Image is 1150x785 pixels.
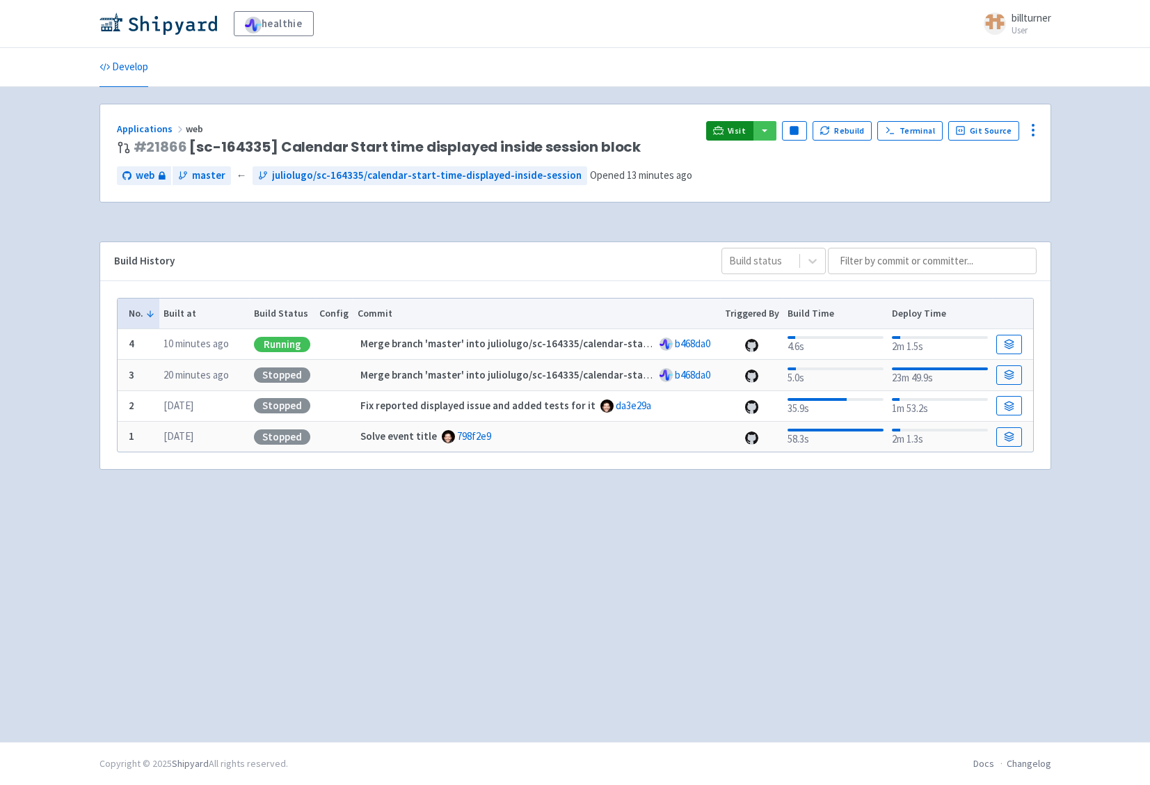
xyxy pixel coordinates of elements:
th: Deploy Time [888,299,992,329]
div: 5.0s [788,365,883,386]
th: Build Status [250,299,315,329]
a: 798f2e9 [457,429,491,443]
strong: Solve event title [360,429,437,443]
div: 35.9s [788,395,883,417]
div: 58.3s [788,426,883,447]
a: Shipyard [172,757,209,770]
span: Opened [590,168,692,182]
a: Changelog [1007,757,1051,770]
th: Built at [159,299,250,329]
a: b468da0 [675,337,710,350]
a: master [173,166,231,185]
span: web [136,168,154,184]
div: 23m 49.9s [892,365,987,386]
input: Filter by commit or committer... [828,248,1037,274]
time: [DATE] [163,429,193,443]
a: Applications [117,122,186,135]
a: da3e29a [616,399,651,412]
b: 3 [129,368,134,381]
a: healthie [234,11,314,36]
span: juliolugo/sc-164335/calendar-start-time-displayed-inside-session [272,168,582,184]
a: Develop [99,48,148,87]
th: Config [315,299,353,329]
a: Terminal [877,121,942,141]
div: 2m 1.5s [892,333,987,355]
a: Build Details [996,365,1021,385]
div: Stopped [254,398,310,413]
strong: Merge branch 'master' into juliolugo/sc-164335/calendar-start-time-displayed-inside-session [360,337,797,350]
span: [sc-164335] Calendar Start time displayed inside session block [134,139,641,155]
th: Build Time [783,299,888,329]
a: web [117,166,171,185]
span: Visit [728,125,746,136]
time: 20 minutes ago [163,368,229,381]
time: 10 minutes ago [163,337,229,350]
a: Docs [973,757,994,770]
a: Visit [706,121,753,141]
a: Build Details [996,427,1021,447]
span: billturner [1012,11,1051,24]
button: Pause [782,121,807,141]
a: billturner User [975,13,1051,35]
b: 1 [129,429,134,443]
strong: Merge branch 'master' into juliolugo/sc-164335/calendar-start-time-displayed-inside-session [360,368,797,381]
img: Shipyard logo [99,13,217,35]
a: Build Details [996,396,1021,415]
a: b468da0 [675,368,710,381]
a: Git Source [948,121,1020,141]
div: Copyright © 2025 All rights reserved. [99,756,288,771]
div: 1m 53.2s [892,395,987,417]
b: 2 [129,399,134,412]
div: Stopped [254,429,310,445]
span: ← [237,168,247,184]
a: #21866 [134,137,187,157]
small: User [1012,26,1051,35]
div: 2m 1.3s [892,426,987,447]
div: Stopped [254,367,310,383]
b: 4 [129,337,134,350]
time: 13 minutes ago [627,168,692,182]
strong: Fix reported displayed issue and added tests for it [360,399,596,412]
th: Triggered By [720,299,783,329]
div: Running [254,337,310,352]
span: master [192,168,225,184]
button: No. [129,306,155,321]
a: juliolugo/sc-164335/calendar-start-time-displayed-inside-session [253,166,587,185]
button: Rebuild [813,121,872,141]
div: 4.6s [788,333,883,355]
div: Build History [114,253,699,269]
th: Commit [353,299,720,329]
a: Build Details [996,335,1021,354]
span: web [186,122,205,135]
time: [DATE] [163,399,193,412]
